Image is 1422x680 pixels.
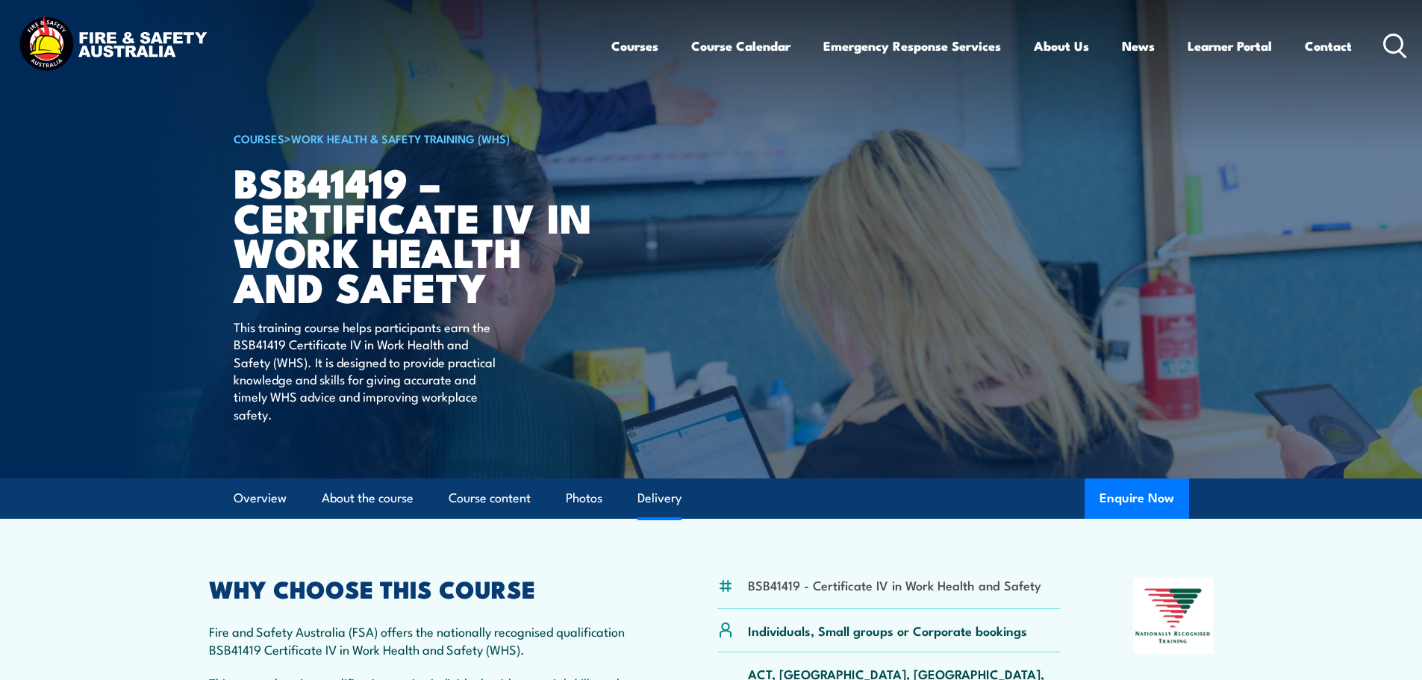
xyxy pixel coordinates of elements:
[611,26,658,66] a: Courses
[291,130,510,146] a: Work Health & Safety Training (WHS)
[322,478,414,518] a: About the course
[748,622,1027,639] p: Individuals, Small groups or Corporate bookings
[449,478,531,518] a: Course content
[566,478,602,518] a: Photos
[748,576,1041,593] li: BSB41419 - Certificate IV in Work Health and Safety
[209,578,645,599] h2: WHY CHOOSE THIS COURSE
[234,129,602,147] h6: >
[234,164,602,304] h1: BSB41419 – Certificate IV in Work Health and Safety
[691,26,790,66] a: Course Calendar
[1133,578,1214,654] img: Nationally Recognised Training logo.
[209,623,645,658] p: Fire and Safety Australia (FSA) offers the nationally recognised qualification BSB41419 Certifica...
[234,318,506,422] p: This training course helps participants earn the BSB41419 Certificate IV in Work Health and Safet...
[637,478,682,518] a: Delivery
[1034,26,1089,66] a: About Us
[1085,478,1189,519] button: Enquire Now
[823,26,1001,66] a: Emergency Response Services
[234,478,287,518] a: Overview
[1305,26,1352,66] a: Contact
[1188,26,1272,66] a: Learner Portal
[1122,26,1155,66] a: News
[234,130,284,146] a: COURSES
